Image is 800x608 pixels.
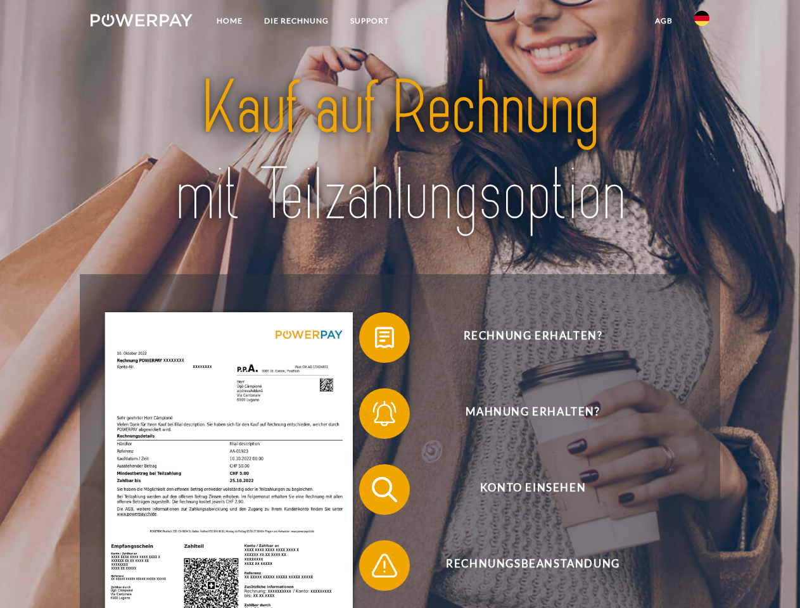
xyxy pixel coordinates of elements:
img: qb_bell.svg [369,398,400,429]
img: qb_search.svg [369,474,400,505]
button: Konto einsehen [359,464,689,515]
button: Rechnungsbeanstandung [359,540,689,591]
button: Rechnung erhalten? [359,312,689,363]
span: Mahnung erhalten? [378,388,688,439]
a: SUPPORT [340,9,400,32]
button: Mahnung erhalten? [359,388,689,439]
span: Rechnungsbeanstandung [378,540,688,591]
a: Home [206,9,253,32]
span: Konto einsehen [378,464,688,515]
span: Rechnung erhalten? [378,312,688,363]
a: agb [644,9,683,32]
img: logo-powerpay-white.svg [91,14,193,27]
a: DIE RECHNUNG [253,9,340,32]
img: qb_warning.svg [369,550,400,581]
img: qb_bill.svg [369,322,400,353]
img: de [694,11,709,26]
img: title-powerpay_de.svg [121,61,679,243]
